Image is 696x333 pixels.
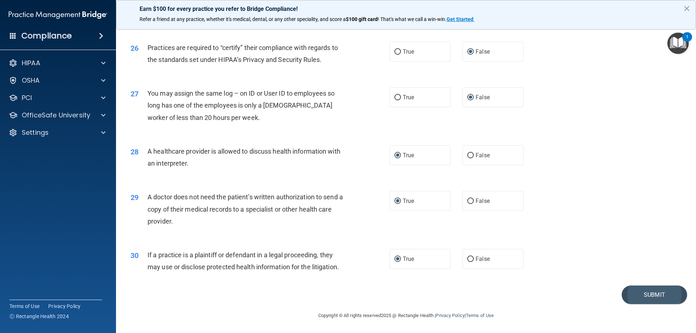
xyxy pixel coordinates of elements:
[148,90,335,121] span: You may assign the same log – on ID or User ID to employees so long has one of the employees is o...
[467,257,474,262] input: False
[403,197,414,204] span: True
[9,76,105,85] a: OSHA
[467,153,474,158] input: False
[394,95,401,100] input: True
[476,255,490,262] span: False
[476,48,490,55] span: False
[9,303,40,310] a: Terms of Use
[274,304,538,327] div: Copyright © All rights reserved 2025 @ Rectangle Health | |
[9,128,105,137] a: Settings
[403,48,414,55] span: True
[394,199,401,204] input: True
[140,5,483,12] p: Earn $100 for every practice you refer to Bridge Compliance!
[466,313,494,318] a: Terms of Use
[378,16,447,22] span: ! That's what we call a win-win.
[467,95,474,100] input: False
[403,255,414,262] span: True
[467,199,474,204] input: False
[130,251,138,260] span: 30
[403,152,414,159] span: True
[9,93,105,102] a: PCI
[622,286,687,304] button: Submit
[447,16,475,22] a: Get Started
[148,44,338,63] span: Practices are required to “certify” their compliance with regards to the standards set under HIPA...
[467,49,474,55] input: False
[447,16,473,22] strong: Get Started
[667,33,689,54] button: Open Resource Center, 1 new notification
[21,31,72,41] h4: Compliance
[394,49,401,55] input: True
[9,111,105,120] a: OfficeSafe University
[346,16,378,22] strong: $100 gift card
[22,76,40,85] p: OSHA
[394,257,401,262] input: True
[148,147,340,167] span: A healthcare provider is allowed to discuss health information with an interpreter.
[140,16,346,22] span: Refer a friend at any practice, whether it's medical, dental, or any other speciality, and score a
[9,59,105,67] a: HIPAA
[130,44,138,53] span: 26
[148,251,339,271] span: If a practice is a plaintiff or defendant in a legal proceeding, they may use or disclose protect...
[22,93,32,102] p: PCI
[476,197,490,204] span: False
[130,90,138,98] span: 27
[22,128,49,137] p: Settings
[22,111,90,120] p: OfficeSafe University
[476,152,490,159] span: False
[9,8,107,22] img: PMB logo
[130,193,138,202] span: 29
[148,193,343,225] span: A doctor does not need the patient’s written authorization to send a copy of their medical record...
[130,147,138,156] span: 28
[436,313,464,318] a: Privacy Policy
[403,94,414,101] span: True
[683,3,690,14] button: Close
[48,303,81,310] a: Privacy Policy
[22,59,40,67] p: HIPAA
[9,313,69,320] span: Ⓒ Rectangle Health 2024
[686,37,688,46] div: 1
[476,94,490,101] span: False
[660,283,687,311] iframe: Drift Widget Chat Controller
[394,153,401,158] input: True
